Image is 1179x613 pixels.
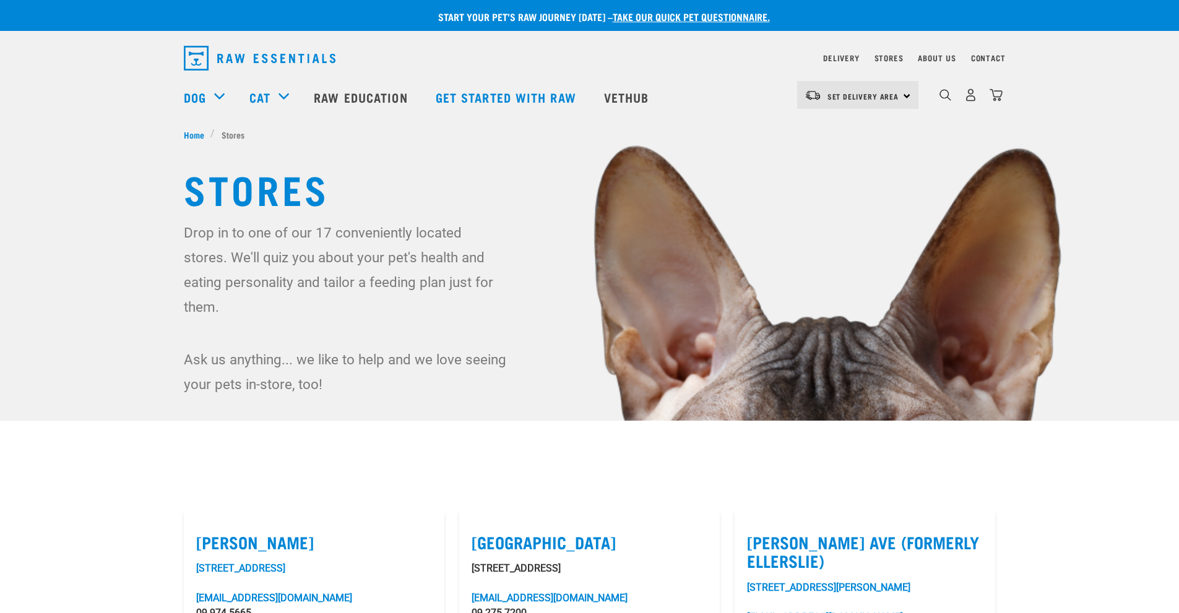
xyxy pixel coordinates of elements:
[747,581,910,593] a: [STREET_ADDRESS][PERSON_NAME]
[423,72,592,122] a: Get started with Raw
[747,533,983,570] label: [PERSON_NAME] Ave (Formerly Ellerslie)
[301,72,423,122] a: Raw Education
[592,72,665,122] a: Vethub
[613,14,770,19] a: take our quick pet questionnaire.
[990,88,1003,101] img: home-icon@2x.png
[472,592,628,604] a: [EMAIL_ADDRESS][DOMAIN_NAME]
[184,88,206,106] a: Dog
[249,88,270,106] a: Cat
[196,533,432,552] label: [PERSON_NAME]
[971,56,1006,60] a: Contact
[875,56,904,60] a: Stores
[472,533,707,552] label: [GEOGRAPHIC_DATA]
[184,220,509,319] p: Drop in to one of our 17 conveniently located stores. We'll quiz you about your pet's health and ...
[823,56,859,60] a: Delivery
[184,166,996,210] h1: Stores
[805,90,821,101] img: van-moving.png
[184,128,204,141] span: Home
[472,561,707,576] p: [STREET_ADDRESS]
[196,562,285,574] a: [STREET_ADDRESS]
[184,128,996,141] nav: breadcrumbs
[184,347,509,397] p: Ask us anything... we like to help and we love seeing your pets in-store, too!
[184,46,335,71] img: Raw Essentials Logo
[196,592,352,604] a: [EMAIL_ADDRESS][DOMAIN_NAME]
[918,56,956,60] a: About Us
[827,94,899,98] span: Set Delivery Area
[939,89,951,101] img: home-icon-1@2x.png
[174,41,1006,75] nav: dropdown navigation
[184,128,211,141] a: Home
[964,88,977,101] img: user.png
